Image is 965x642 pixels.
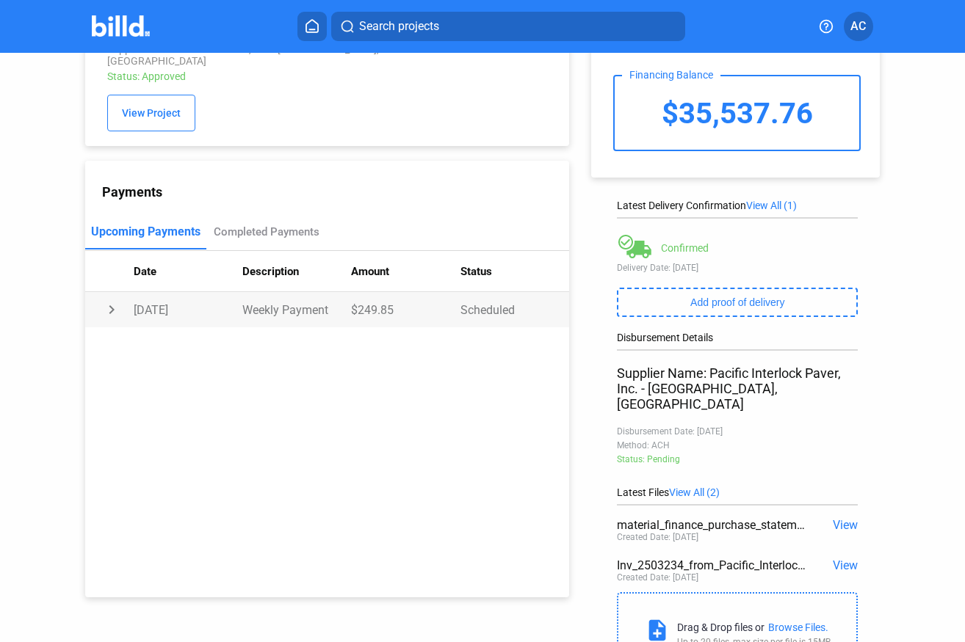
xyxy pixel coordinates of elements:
div: Latest Files [617,486,858,498]
th: Amount [351,251,460,292]
div: material_finance_purchase_statement.pdf [617,518,809,532]
button: AC [844,12,873,41]
div: $35,537.76 [615,76,859,150]
th: Date [134,251,242,292]
td: Scheduled [460,292,569,327]
button: Search projects [331,12,685,41]
img: Billd Company Logo [92,15,150,37]
span: View Project [122,108,181,120]
button: View Project [107,95,195,131]
span: View [833,558,858,572]
div: Method: ACH [617,440,858,451]
div: Latest Delivery Confirmation [617,200,858,211]
div: Drag & Drop files or [677,621,765,633]
button: Add proof of delivery [617,288,858,317]
span: View All (2) [669,486,720,498]
div: Financing Balance [622,69,720,81]
span: View [833,518,858,532]
div: Status: Approved [107,70,460,82]
th: Status [460,251,569,292]
div: Disbursement Details [617,332,858,343]
div: Supplier Name: Pacific Interlock Paver, Inc. - [GEOGRAPHIC_DATA], [GEOGRAPHIC_DATA] [617,365,858,412]
div: Inv_2503234_from_Pacific_Interlock_Pavers_Inc_15724.pdf [617,558,809,572]
div: Delivery Date: [DATE] [617,263,858,273]
td: [DATE] [134,292,242,327]
span: AC [850,18,866,35]
div: Payments [102,184,570,200]
span: Add proof of delivery [690,296,784,308]
span: Search projects [359,18,439,35]
td: $249.85 [351,292,460,327]
span: View All (1) [746,200,797,211]
div: Supplier: Pacific Interlock Paver, Inc. - [GEOGRAPHIC_DATA], [GEOGRAPHIC_DATA] [107,43,460,67]
div: Disbursement Date: [DATE] [617,426,858,437]
div: Created Date: [DATE] [617,532,698,542]
div: Completed Payments [214,225,319,238]
th: Description [242,251,351,292]
div: Confirmed [661,242,709,254]
div: Upcoming Payments [91,225,200,238]
td: Weekly Payment [242,292,351,327]
div: Status: Pending [617,454,858,464]
div: Browse Files. [768,621,828,633]
div: Created Date: [DATE] [617,572,698,583]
